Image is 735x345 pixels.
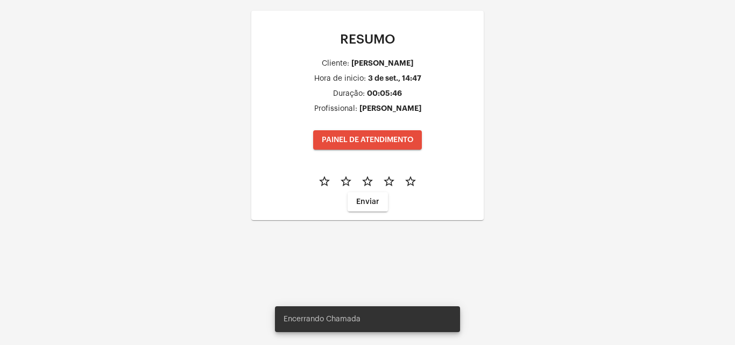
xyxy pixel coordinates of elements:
[348,192,388,212] button: Enviar
[284,314,361,325] span: Encerrando Chamada
[367,89,402,97] div: 00:05:46
[368,74,421,82] div: 3 de set., 14:47
[322,136,413,144] span: PAINEL DE ATENDIMENTO
[351,59,413,67] div: [PERSON_NAME]
[361,175,374,188] mat-icon: star_border
[314,105,357,113] div: Profissional:
[333,90,365,98] div: Duração:
[340,175,352,188] mat-icon: star_border
[318,175,331,188] mat-icon: star_border
[356,198,379,206] span: Enviar
[404,175,417,188] mat-icon: star_border
[359,104,421,112] div: [PERSON_NAME]
[314,75,366,83] div: Hora de inicio:
[313,130,422,150] button: PAINEL DE ATENDIMENTO
[322,60,349,68] div: Cliente:
[260,32,475,46] p: RESUMO
[383,175,395,188] mat-icon: star_border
